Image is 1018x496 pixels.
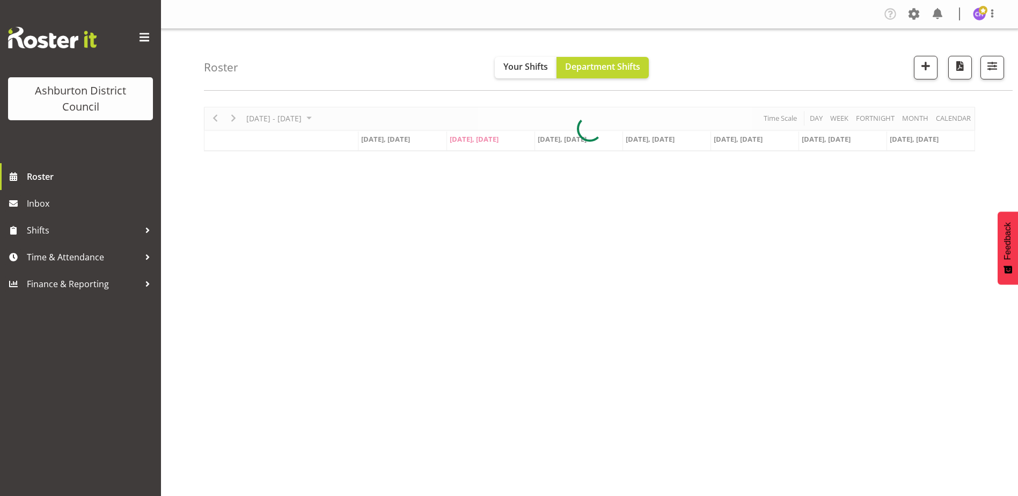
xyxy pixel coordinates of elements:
[8,27,97,48] img: Rosterit website logo
[980,56,1004,79] button: Filter Shifts
[948,56,972,79] button: Download a PDF of the roster according to the set date range.
[1003,222,1013,260] span: Feedback
[556,57,649,78] button: Department Shifts
[973,8,986,20] img: chalotter-hydes5348.jpg
[495,57,556,78] button: Your Shifts
[27,195,156,211] span: Inbox
[565,61,640,72] span: Department Shifts
[27,276,140,292] span: Finance & Reporting
[27,222,140,238] span: Shifts
[204,61,238,74] h4: Roster
[914,56,938,79] button: Add a new shift
[27,169,156,185] span: Roster
[19,83,142,115] div: Ashburton District Council
[998,211,1018,285] button: Feedback - Show survey
[27,249,140,265] span: Time & Attendance
[503,61,548,72] span: Your Shifts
